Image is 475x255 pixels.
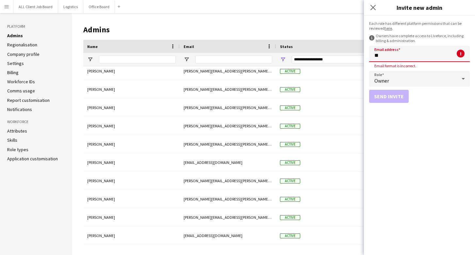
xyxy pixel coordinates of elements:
[280,233,300,238] span: Active
[83,80,180,98] div: [PERSON_NAME]
[83,172,180,190] div: [PERSON_NAME]
[7,119,65,125] h3: Workforce
[180,153,276,171] div: [EMAIL_ADDRESS][DOMAIN_NAME]
[180,208,276,226] div: [PERSON_NAME][EMAIL_ADDRESS][PERSON_NAME][DOMAIN_NAME]
[83,190,180,208] div: [PERSON_NAME]
[180,190,276,208] div: [PERSON_NAME][EMAIL_ADDRESS][PERSON_NAME][DOMAIN_NAME]
[7,42,37,48] a: Regionalisation
[180,62,276,80] div: [PERSON_NAME][EMAIL_ADDRESS][PERSON_NAME][DOMAIN_NAME]
[83,135,180,153] div: [PERSON_NAME]
[280,105,300,110] span: Active
[87,44,98,49] span: Name
[374,77,389,84] span: Owner
[184,44,194,49] span: Email
[7,147,28,152] a: Role types
[83,117,180,135] div: [PERSON_NAME]
[280,44,293,49] span: Status
[180,80,276,98] div: [PERSON_NAME][EMAIL_ADDRESS][PERSON_NAME][PERSON_NAME][DOMAIN_NAME]
[83,208,180,226] div: [PERSON_NAME]
[13,0,58,13] button: ALL Client Job Board
[280,87,300,92] span: Active
[7,128,27,134] a: Attributes
[280,160,300,165] span: Active
[369,21,470,31] div: Each role has different platform permissions that can be reviewed .
[180,117,276,135] div: [PERSON_NAME][EMAIL_ADDRESS][PERSON_NAME][DOMAIN_NAME]
[180,172,276,190] div: [PERSON_NAME][EMAIL_ADDRESS][PERSON_NAME][PERSON_NAME][DOMAIN_NAME]
[7,79,35,85] a: Workforce IDs
[7,106,32,112] a: Notifications
[83,25,415,35] h1: Admins
[87,56,93,62] button: Open Filter Menu
[369,33,470,43] div: Owners have complete access to Liveforce, including billing & administration.
[7,24,65,29] h3: Platform
[7,60,24,66] a: Settings
[195,56,272,63] input: Email Filter Input
[83,62,180,80] div: [PERSON_NAME]
[180,99,276,117] div: [PERSON_NAME][EMAIL_ADDRESS][PERSON_NAME][DOMAIN_NAME]
[180,135,276,153] div: [PERSON_NAME][EMAIL_ADDRESS][PERSON_NAME][DOMAIN_NAME]
[385,26,392,31] a: here
[7,156,58,162] a: Application customisation
[83,99,180,117] div: [PERSON_NAME]
[184,56,189,62] button: Open Filter Menu
[99,56,176,63] input: Name Filter Input
[280,179,300,183] span: Active
[83,153,180,171] div: [PERSON_NAME]
[280,215,300,220] span: Active
[280,124,300,129] span: Active
[7,88,35,94] a: Comms usage
[180,227,276,245] div: [EMAIL_ADDRESS][DOMAIN_NAME]
[280,56,286,62] button: Open Filter Menu
[7,51,40,57] a: Company profile
[7,70,19,75] a: Billing
[280,197,300,202] span: Active
[7,97,50,103] a: Report customisation
[7,33,23,39] a: Admins
[58,0,83,13] button: Logistics
[83,0,115,13] button: Office Board
[364,3,475,12] h3: Invite new admin
[7,137,17,143] a: Skills
[280,69,300,74] span: Active
[280,142,300,147] span: Active
[83,227,180,245] div: [PERSON_NAME]
[369,63,421,68] span: Email format is incorrect.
